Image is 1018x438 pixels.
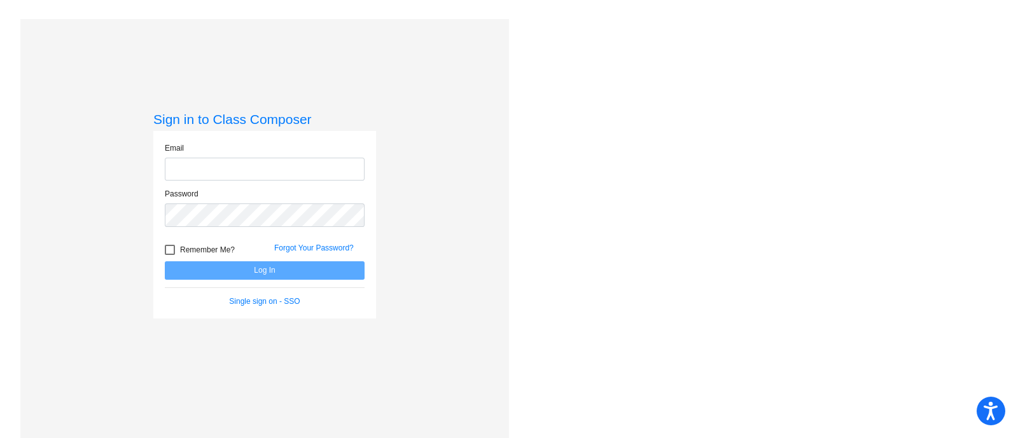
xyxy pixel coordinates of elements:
a: Forgot Your Password? [274,243,354,252]
label: Email [165,142,184,154]
button: Log In [165,261,365,280]
label: Password [165,188,199,200]
a: Single sign on - SSO [229,297,300,306]
span: Remember Me? [180,242,235,257]
h3: Sign in to Class Composer [153,111,376,127]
